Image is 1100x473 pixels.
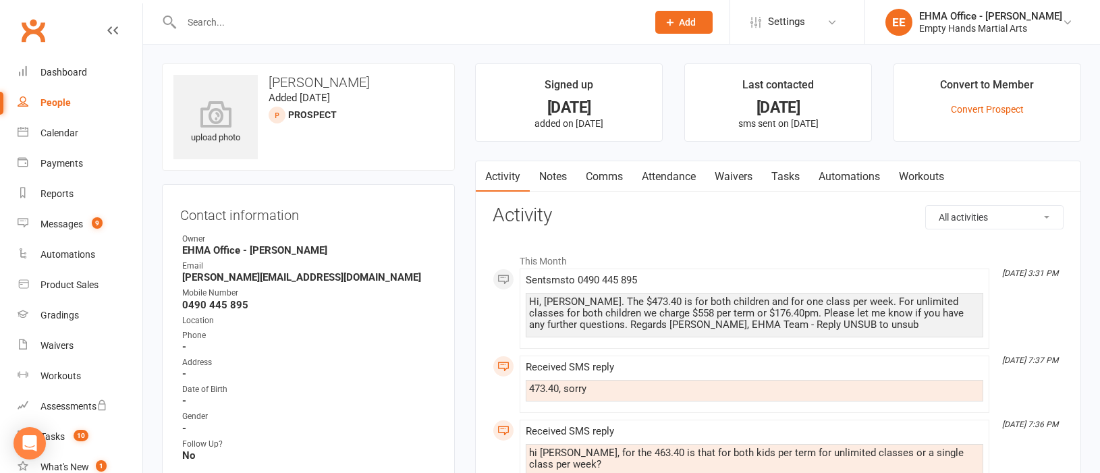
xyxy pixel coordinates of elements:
[40,310,79,321] div: Gradings
[1002,420,1058,429] i: [DATE] 7:36 PM
[182,410,437,423] div: Gender
[18,270,142,300] a: Product Sales
[13,427,46,460] div: Open Intercom Messenger
[182,260,437,273] div: Email
[632,161,705,192] a: Attendance
[92,217,103,229] span: 9
[18,148,142,179] a: Payments
[885,9,912,36] div: EE
[940,76,1034,101] div: Convert to Member
[889,161,954,192] a: Workouts
[951,104,1024,115] a: Convert Prospect
[919,22,1062,34] div: Empty Hands Martial Arts
[40,67,87,78] div: Dashboard
[18,361,142,391] a: Workouts
[40,219,83,229] div: Messages
[1002,356,1058,365] i: [DATE] 7:37 PM
[18,391,142,422] a: Assessments
[529,383,980,395] div: 473.40, sorry
[18,209,142,240] a: Messages 9
[697,101,859,115] div: [DATE]
[40,188,74,199] div: Reports
[809,161,889,192] a: Automations
[182,314,437,327] div: Location
[488,101,650,115] div: [DATE]
[182,244,437,256] strong: EHMA Office - [PERSON_NAME]
[182,287,437,300] div: Mobile Number
[40,431,65,442] div: Tasks
[182,438,437,451] div: Follow Up?
[697,118,859,129] p: sms sent on [DATE]
[526,274,637,286] span: Sent sms to 0490 445 895
[40,462,89,472] div: What's New
[182,299,437,311] strong: 0490 445 895
[173,101,258,145] div: upload photo
[545,76,593,101] div: Signed up
[173,75,443,90] h3: [PERSON_NAME]
[182,341,437,353] strong: -
[40,279,99,290] div: Product Sales
[18,118,142,148] a: Calendar
[269,92,330,104] time: Added [DATE]
[679,17,696,28] span: Add
[182,233,437,246] div: Owner
[576,161,632,192] a: Comms
[529,296,980,331] div: Hi, [PERSON_NAME]. The $473.40 is for both children and for one class per week. For unlimited cla...
[177,13,638,32] input: Search...
[526,362,983,373] div: Received SMS reply
[705,161,762,192] a: Waivers
[488,118,650,129] p: added on [DATE]
[18,57,142,88] a: Dashboard
[18,88,142,118] a: People
[40,249,95,260] div: Automations
[74,430,88,441] span: 10
[762,161,809,192] a: Tasks
[182,383,437,396] div: Date of Birth
[40,370,81,381] div: Workouts
[530,161,576,192] a: Notes
[16,13,50,47] a: Clubworx
[18,422,142,452] a: Tasks 10
[18,300,142,331] a: Gradings
[182,368,437,380] strong: -
[493,205,1064,226] h3: Activity
[182,422,437,435] strong: -
[742,76,814,101] div: Last contacted
[182,395,437,407] strong: -
[476,161,530,192] a: Activity
[40,158,83,169] div: Payments
[288,109,337,120] snap: prospect
[1002,269,1058,278] i: [DATE] 3:31 PM
[529,447,980,470] div: hi [PERSON_NAME], for the 463.40 is that for both kids per term for unlimited classes or a single...
[182,356,437,369] div: Address
[182,449,437,462] strong: No
[526,426,983,437] div: Received SMS reply
[18,179,142,209] a: Reports
[493,247,1064,269] li: This Month
[768,7,805,37] span: Settings
[40,340,74,351] div: Waivers
[655,11,713,34] button: Add
[182,271,437,283] strong: [PERSON_NAME][EMAIL_ADDRESS][DOMAIN_NAME]
[96,460,107,472] span: 1
[40,128,78,138] div: Calendar
[18,331,142,361] a: Waivers
[18,240,142,270] a: Automations
[40,97,71,108] div: People
[919,10,1062,22] div: EHMA Office - [PERSON_NAME]
[40,401,107,412] div: Assessments
[180,202,437,223] h3: Contact information
[182,329,437,342] div: Phone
